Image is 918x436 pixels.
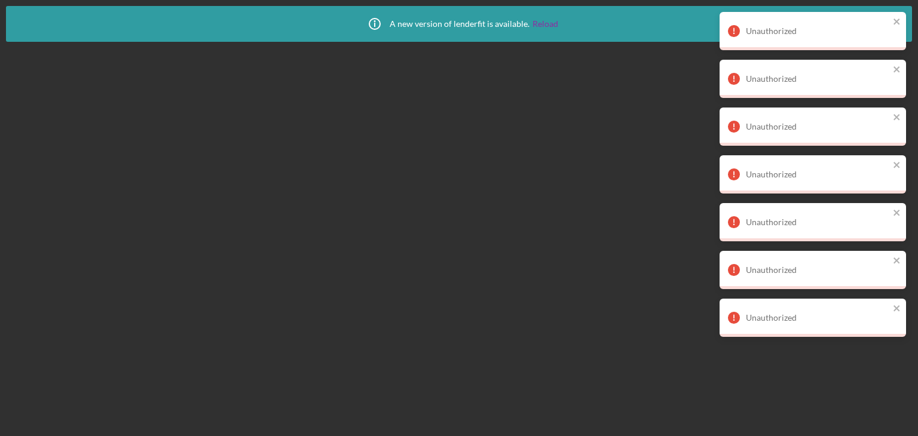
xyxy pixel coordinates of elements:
div: Unauthorized [746,26,889,36]
div: Unauthorized [746,265,889,275]
div: Unauthorized [746,170,889,179]
a: Reload [533,19,558,29]
div: Unauthorized [746,217,889,227]
button: close [893,303,901,315]
div: A new version of lenderfit is available. [360,9,558,39]
button: close [893,208,901,219]
button: close [893,160,901,171]
div: Unauthorized [746,74,889,84]
div: Unauthorized [746,313,889,323]
button: close [893,65,901,76]
button: close [893,256,901,267]
button: close [893,112,901,124]
button: close [893,17,901,28]
div: Unauthorized [746,122,889,131]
